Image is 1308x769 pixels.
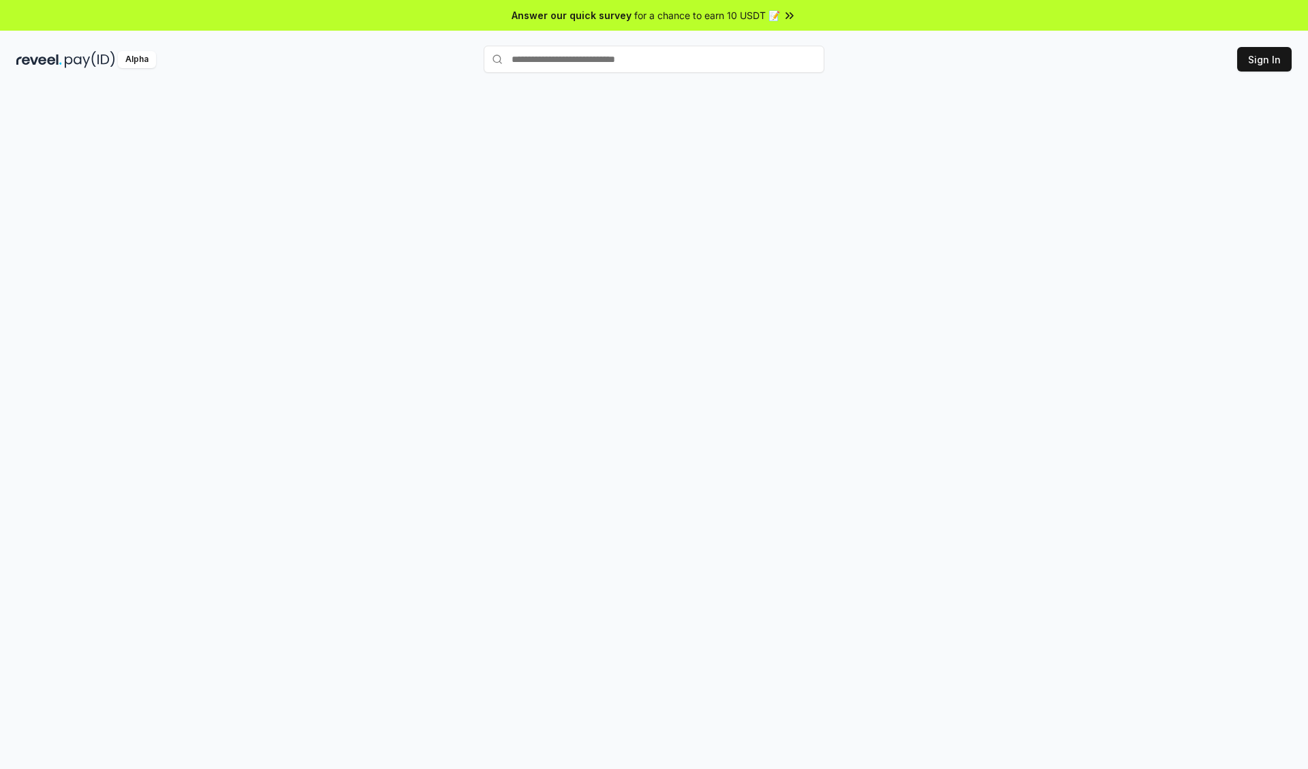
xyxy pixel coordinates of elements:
span: for a chance to earn 10 USDT 📝 [634,8,780,22]
img: pay_id [65,51,115,68]
button: Sign In [1237,47,1292,72]
div: Alpha [118,51,156,68]
img: reveel_dark [16,51,62,68]
span: Answer our quick survey [512,8,632,22]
